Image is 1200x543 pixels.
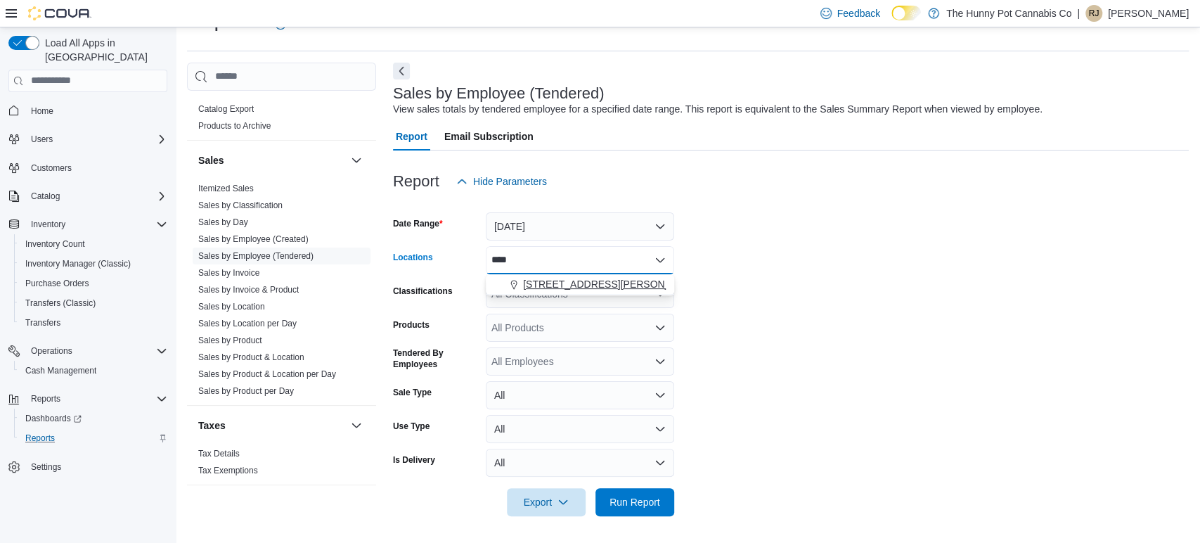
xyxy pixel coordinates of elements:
[187,101,376,140] div: Products
[891,6,921,20] input: Dark Mode
[486,212,674,241] button: [DATE]
[198,302,265,312] a: Sales by Location
[198,386,294,396] a: Sales by Product per Day
[486,274,674,295] button: [STREET_ADDRESS][PERSON_NAME][PERSON_NAME]
[198,121,271,131] a: Products to Archive
[486,449,674,477] button: All
[654,255,666,266] button: Close list of options
[20,314,167,331] span: Transfers
[20,295,167,312] span: Transfers (Classic)
[25,258,131,269] span: Inventory Manager (Classic)
[31,106,53,117] span: Home
[198,319,297,328] a: Sales by Location per Day
[14,234,173,254] button: Inventory Count
[25,413,82,424] span: Dashboards
[3,101,173,121] button: Home
[396,122,427,151] span: Report
[198,419,226,433] h3: Taxes
[25,103,59,120] a: Home
[393,173,439,190] h3: Report
[946,5,1071,22] p: The Hunny Pot Cannabis Co
[8,95,167,514] nav: Complex example
[837,6,880,20] span: Feedback
[1089,5,1099,22] span: RJ
[25,160,77,177] a: Customers
[198,120,271,132] span: Products to Archive
[198,336,262,345] a: Sales by Product
[3,129,173,149] button: Users
[654,322,666,333] button: Open list of options
[486,274,674,295] div: Choose from the following options
[3,341,173,361] button: Operations
[25,433,55,444] span: Reports
[31,461,61,473] span: Settings
[31,219,65,230] span: Inventory
[198,385,294,397] span: Sales by Product per Day
[348,152,365,169] button: Sales
[20,255,136,272] a: Inventory Manager (Classic)
[198,285,299,295] a: Sales by Invoice & Product
[654,356,666,367] button: Open list of options
[393,319,430,331] label: Products
[198,419,345,433] button: Taxes
[198,268,259,278] a: Sales by Invoice
[198,267,259,279] span: Sales by Invoice
[198,465,258,476] span: Tax Exemptions
[20,275,95,292] a: Purchase Orders
[14,428,173,448] button: Reports
[20,430,60,447] a: Reports
[507,488,586,516] button: Export
[25,343,167,359] span: Operations
[20,314,66,331] a: Transfers
[523,277,782,291] span: [STREET_ADDRESS][PERSON_NAME][PERSON_NAME]
[20,295,101,312] a: Transfers (Classic)
[393,347,480,370] label: Tendered By Employees
[393,218,443,229] label: Date Range
[198,284,299,295] span: Sales by Invoice & Product
[486,415,674,443] button: All
[14,274,173,293] button: Purchase Orders
[393,63,410,79] button: Next
[25,216,71,233] button: Inventory
[393,454,435,466] label: Is Delivery
[198,153,224,167] h3: Sales
[3,215,173,234] button: Inventory
[14,254,173,274] button: Inventory Manager (Classic)
[393,102,1043,117] div: View sales totals by tendered employee for a specified date range. This report is equivalent to t...
[31,345,72,357] span: Operations
[198,369,336,380] span: Sales by Product & Location per Day
[473,174,547,189] span: Hide Parameters
[25,216,167,233] span: Inventory
[891,20,892,21] span: Dark Mode
[198,234,309,245] span: Sales by Employee (Created)
[198,335,262,346] span: Sales by Product
[198,183,254,194] span: Itemized Sales
[198,200,283,210] a: Sales by Classification
[1108,5,1189,22] p: [PERSON_NAME]
[198,217,248,228] span: Sales by Day
[25,317,60,328] span: Transfers
[25,390,167,407] span: Reports
[25,458,167,475] span: Settings
[25,278,89,289] span: Purchase Orders
[3,186,173,206] button: Catalog
[25,459,67,475] a: Settings
[31,162,72,174] span: Customers
[187,180,376,405] div: Sales
[14,313,173,333] button: Transfers
[393,421,430,432] label: Use Type
[31,191,60,202] span: Catalog
[25,159,167,177] span: Customers
[25,102,167,120] span: Home
[20,275,167,292] span: Purchase Orders
[348,417,365,434] button: Taxes
[20,236,91,253] a: Inventory Count
[198,103,254,115] span: Catalog Export
[14,361,173,381] button: Cash Management
[20,362,167,379] span: Cash Management
[39,36,167,64] span: Load All Apps in [GEOGRAPHIC_DATA]
[486,381,674,409] button: All
[198,234,309,244] a: Sales by Employee (Created)
[20,410,167,427] span: Dashboards
[198,217,248,227] a: Sales by Day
